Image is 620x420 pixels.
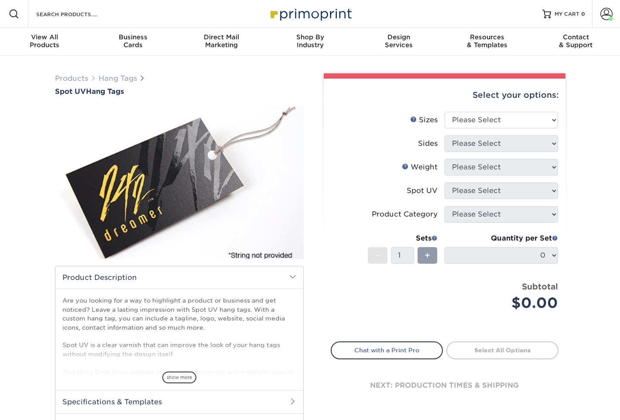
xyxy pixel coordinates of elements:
div: Weight [402,162,438,172]
span: Business [89,33,177,41]
img: Spot UV 01 [55,96,304,269]
div: Sizes [410,115,438,125]
div: Sides [418,138,438,149]
div: Industry [266,33,354,49]
div: Cards [89,33,177,49]
div: Quantity per Set [445,233,558,244]
span: Resources [443,33,531,41]
h2: Product Description [55,266,303,289]
a: Contact& Support [531,28,620,56]
a: Hang Tags [99,74,137,83]
span: + [425,249,430,262]
span: 0 [581,11,585,17]
a: Direct MailMarketing [177,28,266,56]
span: show more [162,372,196,383]
a: Shop ByIndustry [266,28,354,56]
img: Primoprint [267,4,354,23]
a: BusinessCards [89,28,177,56]
div: $0.00 [451,293,558,313]
a: Resources& Templates [443,28,531,56]
span: Spot UV [55,87,86,96]
span: Contact [531,33,620,41]
a: Spot UVHang Tags [55,87,304,96]
a: Chat with a Print Pro [331,341,443,359]
span: Direct Mail [177,33,266,41]
div: Services [354,33,443,49]
a: DesignServices [354,28,443,56]
strong: Subtotal [522,282,558,291]
div: Spot UV [407,186,438,196]
a: Select All Options [446,341,558,359]
span: - [376,249,380,262]
h1: Hang Tags [55,87,304,96]
span: Shop By [266,33,354,41]
span: MY CART [555,10,579,18]
div: & Templates [443,33,531,49]
div: Marketing [177,33,266,49]
input: SEARCH PRODUCTS..... [35,9,120,19]
span: Design [354,33,443,41]
h2: Specifications & Templates [55,390,303,413]
div: next: production times & shipping [331,359,558,412]
a: Products [55,74,88,83]
div: Select your options: [331,79,558,112]
div: Product Category [372,209,438,220]
div: Sets [368,233,438,244]
div: & Support [531,33,620,49]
